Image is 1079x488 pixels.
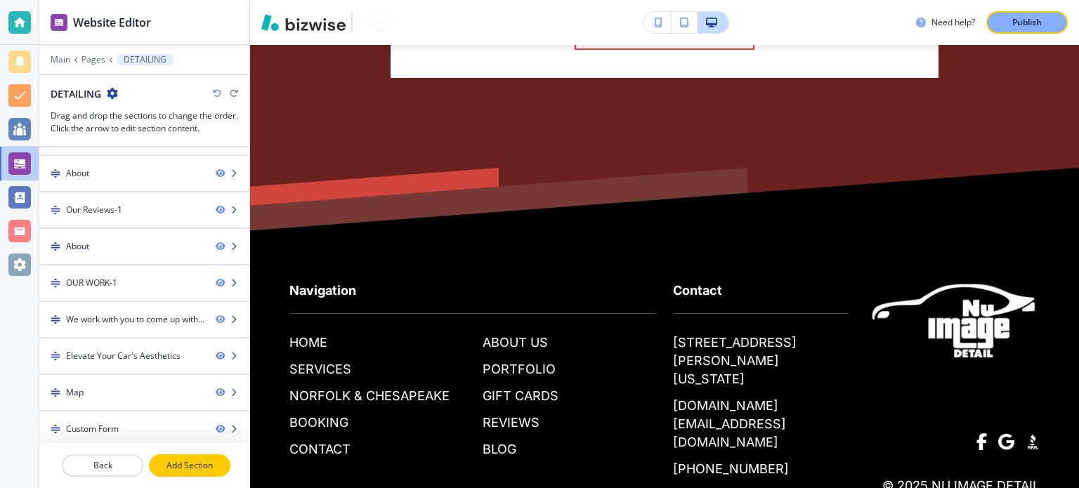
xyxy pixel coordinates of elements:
div: DragMap [39,375,249,410]
div: Custom Form [66,423,119,435]
a: [PHONE_NUMBER] [673,460,789,478]
p: ABOUT US [483,334,548,352]
button: DETAILING [117,54,174,65]
h3: Need help? [931,16,975,29]
p: Back [63,459,142,472]
h2: DETAILING [51,86,101,101]
img: Drag [51,424,60,434]
div: DragElevate Your Car's Aesthetics [39,338,249,374]
img: Drag [51,278,60,288]
img: Drag [51,169,60,178]
p: BLOG [483,440,516,459]
div: DragAbout [39,229,249,264]
div: DragAbout [39,156,249,191]
p: GIFT CARDS [483,387,558,405]
img: editor icon [51,14,67,31]
div: About [66,240,89,253]
p: REVIEWS [483,414,539,432]
img: Drag [51,242,60,251]
button: Pages [81,55,105,65]
img: Your Logo [358,13,396,31]
div: OUR WORK-1 [66,277,117,289]
img: Drag [51,315,60,324]
button: Back [62,454,143,477]
p: Publish [1012,16,1042,29]
a: [STREET_ADDRESS][PERSON_NAME][US_STATE] [673,334,848,388]
p: DETAILING [124,55,166,65]
p: CONTACT [289,440,351,459]
a: [DOMAIN_NAME][EMAIL_ADDRESS][DOMAIN_NAME] [673,397,848,451]
p: NORFOLK & CHESAPEAKE [289,387,450,405]
strong: Navigation [289,283,356,298]
p: Add Section [150,459,229,472]
img: NU Image Detail [871,282,1040,360]
button: Add Section [149,454,230,477]
div: Elevate Your Car's Aesthetics [66,350,181,362]
div: About [66,167,89,180]
div: DragCustom Form [39,411,249,447]
h2: Website Editor [73,14,151,31]
strong: Contact [673,283,722,298]
img: Bizwise Logo [261,14,346,31]
img: Drag [51,351,60,361]
img: Drag [51,388,60,397]
div: DragWe work with you to come up with the very best solutions for your challenges! [39,302,249,337]
div: We work with you to come up with the very best solutions for your challenges! [66,313,204,326]
div: Our Reviews-1 [66,204,122,216]
img: Drag [51,205,60,215]
div: Map [66,386,84,399]
p: SERVICES [289,360,351,378]
p: PORTFOLIO [483,360,556,378]
button: Main [51,55,70,65]
div: DragOur Reviews-1 [39,192,249,227]
p: HOME [289,334,327,352]
div: DragOUR WORK-1 [39,265,249,301]
h3: Drag and drop the sections to change the order. Click the arrow to edit section content. [51,110,238,135]
p: BOOKING [289,414,348,432]
button: Publish [986,11,1068,34]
